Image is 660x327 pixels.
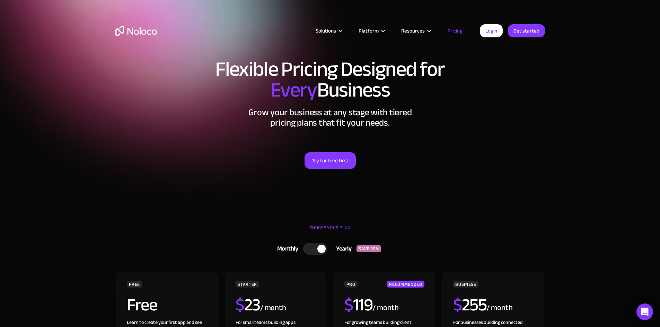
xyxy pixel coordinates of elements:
span: $ [453,289,462,321]
div: / month [260,302,286,314]
div: / month [486,302,512,314]
div: Yearly [327,244,357,254]
h1: Flexible Pricing Designed for Business [115,59,545,100]
div: FREE [127,281,142,288]
div: CHOOSE YOUR PLAN [115,222,545,240]
div: RECOMMENDED [387,281,424,288]
div: STARTER [236,281,259,288]
div: Platform [350,26,393,35]
div: Monthly [269,244,303,254]
h2: 23 [236,296,260,314]
div: Platform [359,26,379,35]
a: Get started [508,24,545,37]
h2: Grow your business at any stage with tiered pricing plans that fit your needs. [115,107,545,128]
h2: Free [127,296,157,314]
span: $ [236,289,244,321]
div: Resources [401,26,425,35]
a: Login [480,24,503,37]
a: Try for free first [305,152,356,169]
h2: 255 [453,296,486,314]
span: $ [344,289,353,321]
div: Open Intercom Messenger [636,303,653,320]
h2: 119 [344,296,372,314]
a: home [115,26,157,36]
div: SAVE 20% [357,245,381,252]
div: BUSINESS [453,281,478,288]
span: Every [270,71,317,109]
div: Solutions [307,26,350,35]
div: Resources [393,26,439,35]
div: / month [372,302,398,314]
a: Pricing [439,26,471,35]
div: Solutions [316,26,336,35]
div: PRO [344,281,357,288]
